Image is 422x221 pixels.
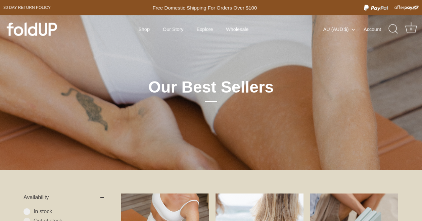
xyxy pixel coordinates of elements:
[7,22,71,36] a: foldUP
[3,4,51,12] a: 30 day Return policy
[92,77,330,102] h1: Our Best Sellers
[408,26,414,33] div: 0
[323,26,362,32] button: AU (AUD $)
[386,22,401,37] a: Search
[24,187,104,208] summary: Availability
[191,23,219,36] a: Explore
[404,22,418,37] a: Cart
[34,208,104,215] span: In stock
[7,22,57,36] img: foldUP
[157,23,189,36] a: Our Story
[364,25,388,33] a: Account
[220,23,254,36] a: Wholesale
[133,23,155,36] a: Shop
[122,23,265,36] div: Primary navigation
